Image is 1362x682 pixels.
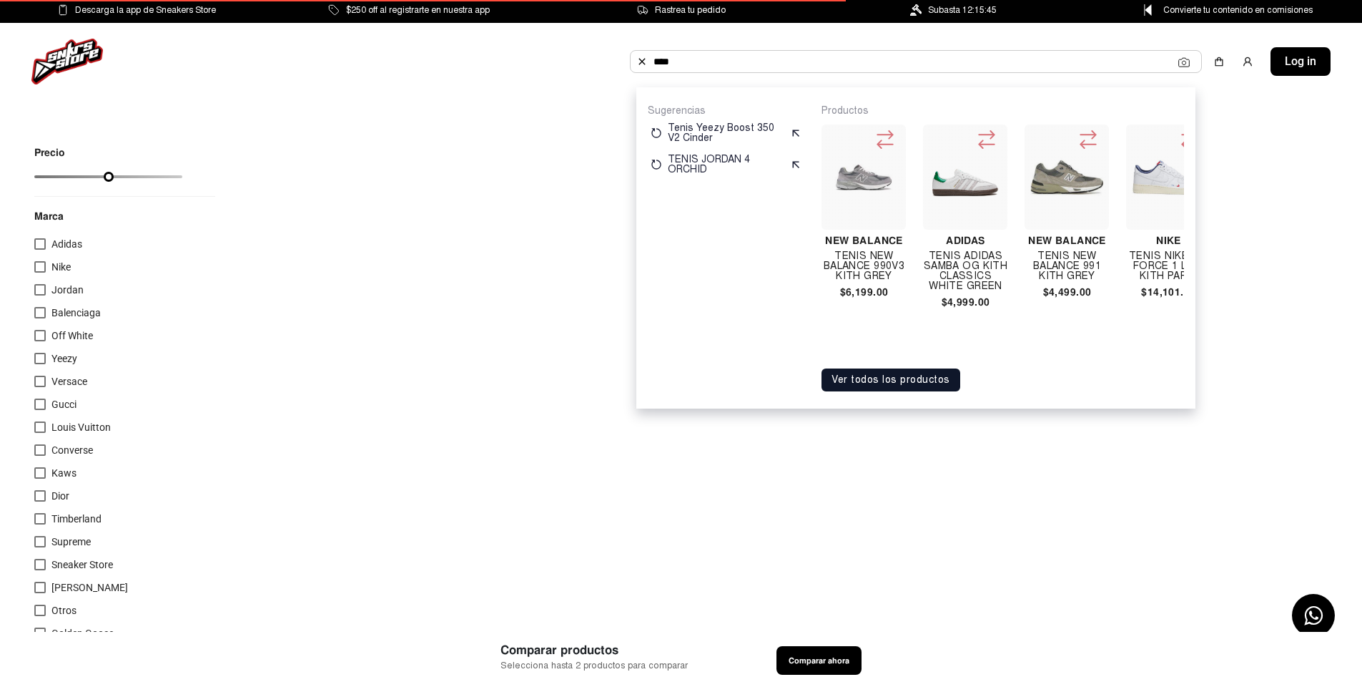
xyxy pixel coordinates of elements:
h4: $14,101.00 [1126,287,1210,297]
h4: $4,499.00 [1025,287,1109,297]
span: Timberland [51,513,102,525]
img: restart.svg [651,159,662,170]
p: Tenis Yeezy Boost 350 V2 Cinder [668,123,784,143]
p: Sugerencias [648,104,804,117]
span: Convierte tu contenido en comisiones [1163,2,1313,18]
span: Comparar productos [500,641,688,659]
h4: $6,199.00 [821,287,906,297]
p: Productos [821,104,1184,117]
h4: Tenis Nike Air Force 1 Low Kith Paris [1126,251,1210,281]
span: Log in [1285,53,1316,70]
span: Nike [51,261,71,273]
span: Selecciona hasta 2 productos para comparar [500,659,688,673]
img: TENIS NEW BALANCE 990V3 KITH GREY [827,141,900,214]
h4: Nike [1126,235,1210,245]
p: TENIS JORDAN 4 ORCHID [668,155,784,175]
img: Cámara [1178,57,1190,68]
span: Subasta 12:15:45 [928,2,997,18]
span: Off White [51,330,93,341]
img: shopping [1213,56,1225,67]
span: Versace [51,376,87,387]
span: Rastrea tu pedido [655,2,726,18]
img: suggest.svg [790,159,801,170]
span: Kaws [51,467,77,479]
img: TENIS ADIDAS SAMBA OG KITH CLASSICS WHITE GREEN [929,141,1002,214]
span: Gucci [51,399,77,410]
span: Sneaker Store [51,559,113,570]
span: Yeezy [51,353,77,364]
img: restart.svg [651,127,662,139]
p: Precio [34,147,182,157]
img: suggest.svg [790,127,801,139]
button: Comparar ahora [776,646,862,675]
span: Golden Goose [51,628,114,639]
h4: $4,999.00 [923,297,1007,307]
span: $250 off al registrarte en nuestra app [346,2,490,18]
img: Buscar [636,56,648,67]
span: Jordan [51,284,84,296]
p: Marca [34,208,215,224]
span: Balenciaga [51,307,101,318]
span: Adidas [51,238,82,250]
img: TENIS NEW BALANCE 991 KITH GREY [1030,141,1103,214]
span: [PERSON_NAME] [51,582,128,593]
img: Control Point Icon [1139,4,1157,16]
img: logo [31,39,103,84]
h4: TENIS NEW BALANCE 991 KITH GREY [1025,251,1109,281]
h4: Adidas [923,235,1007,245]
h4: TENIS NEW BALANCE 990V3 KITH GREY [821,251,906,281]
span: Dior [51,490,69,502]
h4: TENIS ADIDAS SAMBA OG KITH CLASSICS WHITE GREEN [923,251,1007,291]
span: Descarga la app de Sneakers Store [75,2,216,18]
h4: New Balance [821,235,906,245]
span: Louis Vuitton [51,422,111,433]
span: Supreme [51,536,91,547]
img: Tenis Nike Air Force 1 Low Kith Paris [1132,141,1205,214]
h4: New Balance [1025,235,1109,245]
img: user [1242,56,1253,67]
button: Ver todos los productos [821,369,960,391]
span: Otros [51,605,77,616]
span: Converse [51,444,93,456]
